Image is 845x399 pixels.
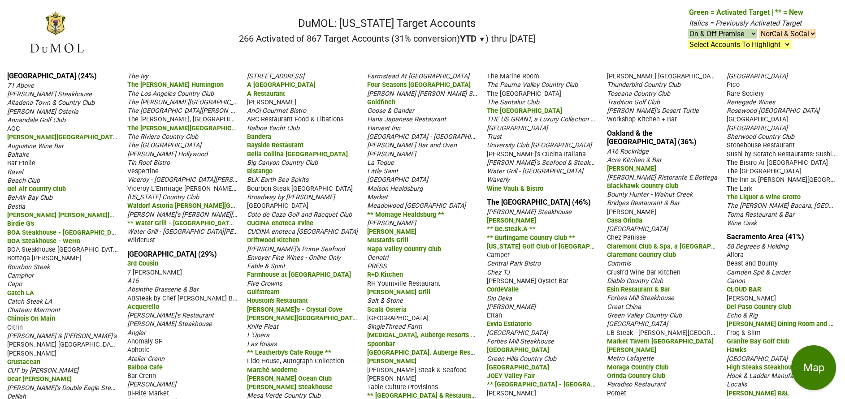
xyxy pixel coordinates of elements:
span: BOA Steakhouse - WeHo [7,237,80,245]
span: Renegade Wines [727,99,775,106]
span: [GEOGRAPHIC_DATA] [487,124,548,132]
span: The [PERSON_NAME] Huntington [127,81,224,89]
span: [GEOGRAPHIC_DATA], Auberge Resorts Collection [367,348,513,356]
span: [PERSON_NAME] Grill [367,288,430,296]
span: Hook & Ladder Manufacturing Co [727,372,823,380]
span: Chez Panisse [607,234,646,241]
span: Absinthe Brasserie & Bar [127,286,199,293]
span: [PERSON_NAME][GEOGRAPHIC_DATA] [247,313,359,322]
span: Great China [607,303,641,311]
img: DuMOL [29,10,85,55]
span: The [PERSON_NAME], [GEOGRAPHIC_DATA] [127,115,254,123]
span: Dear [PERSON_NAME] [7,375,72,383]
span: [PERSON_NAME] [7,350,56,357]
span: [GEOGRAPHIC_DATA] [487,346,549,354]
a: [GEOGRAPHIC_DATA] (29%) [127,250,217,258]
span: The Pauma Valley Country Club [487,81,578,89]
span: The [PERSON_NAME][GEOGRAPHIC_DATA] [127,124,252,132]
span: Chez TJ [487,269,510,276]
span: Green = Activated Target | ** = New [689,8,803,17]
span: Toscana Country Club [607,90,670,98]
span: ** Montage Healdsburg ** [367,211,444,219]
span: Aphotic [127,346,150,354]
span: Bounty Hunter - Walnut Creek [607,191,693,198]
span: A Restaurant [247,90,285,98]
span: Five Crowns [247,280,282,287]
span: Del Paso Country Club [727,303,791,311]
span: Dio Deka [487,295,512,302]
span: Catch Steak LA [7,298,52,305]
span: Allora [727,251,744,259]
span: Envoyer Fine Wines - Online Only [247,254,341,262]
span: Metro Lafayette [607,355,654,362]
span: The [PERSON_NAME][GEOGRAPHIC_DATA] [127,98,250,106]
span: Catch LA [7,289,34,297]
span: Bourbon Steak [7,263,50,271]
span: Market [367,193,388,201]
span: 58 Degrees & Holding [727,243,789,250]
span: [GEOGRAPHIC_DATA] [607,225,668,233]
span: [PERSON_NAME] Steakhouse [7,90,92,98]
span: Waverly [487,176,510,184]
span: CUCINA enoteca Irvine [247,219,313,227]
span: [PERSON_NAME] [727,295,776,302]
span: YTD [460,33,477,44]
span: Bavel [7,168,23,176]
span: CordeValle [487,286,519,293]
span: Beach Club [7,177,40,184]
span: Bel-Air Bay Club [7,194,52,202]
a: [GEOGRAPHIC_DATA] (24%) [7,72,97,80]
span: R+D Kitchen [367,271,403,279]
span: Birdie G's [7,220,34,227]
span: LB Steak - [PERSON_NAME][GEOGRAPHIC_DATA] [607,328,749,337]
span: Driftwood Kitchen [247,236,299,244]
span: Bella Collina [GEOGRAPHIC_DATA] [247,150,348,158]
span: Granite Bay Golf Club [727,338,789,345]
span: Coto de Caza Golf and Racquet Club [247,211,352,219]
span: ** Water Grill - [GEOGRAPHIC_DATA] ** [127,219,243,227]
span: Bar Etoile [7,159,35,167]
span: Atelier Crenn [127,355,165,363]
span: Claremont Club & Spa, a [GEOGRAPHIC_DATA] [607,242,742,250]
span: The [GEOGRAPHIC_DATA] [487,90,561,98]
span: PRESS [367,262,387,270]
span: [PERSON_NAME] [487,217,536,224]
span: Viceroy L'Ermitage [PERSON_NAME][GEOGRAPHIC_DATA] [127,184,295,193]
span: Forbes Mill Steakhouse [607,294,674,302]
span: Blackhawk Country Club [607,182,678,190]
span: [PERSON_NAME] [GEOGRAPHIC_DATA], by [PERSON_NAME] [607,72,780,80]
span: [PERSON_NAME] [367,228,416,236]
span: [PERSON_NAME]'s [PERSON_NAME][GEOGRAPHIC_DATA] [127,210,292,219]
span: 7 [PERSON_NAME] [127,269,182,276]
span: Toma Restaurant & Bar [727,211,794,219]
span: Beast and Bounty [727,260,778,267]
span: Moraga Country Club [607,364,668,371]
span: Meadowood [GEOGRAPHIC_DATA] [367,202,466,210]
span: CUT by [PERSON_NAME] [7,367,78,374]
span: Las Brisas [247,340,277,348]
span: Oenotri [367,254,388,262]
span: Commis [607,260,631,267]
span: Water Grill - [GEOGRAPHIC_DATA] [487,167,583,175]
span: [PERSON_NAME] Ristorante E Bottega [607,174,717,181]
span: Casa Orinda [607,217,642,224]
span: Tradition Golf Club [607,99,660,106]
span: Ettan [487,312,502,319]
span: [PERSON_NAME]'s Desert Turtle [607,107,699,115]
span: SingleThread Farm [367,323,422,330]
span: [PERSON_NAME]'s - Crystal Cove [247,306,342,313]
span: The Los Angeles Country Club [127,90,214,98]
span: [GEOGRAPHIC_DATA] [727,355,788,363]
span: Goose & Gander [367,107,414,115]
span: [GEOGRAPHIC_DATA] [727,124,788,132]
span: The Santaluz Club [487,99,539,106]
span: Diablo Country Club [607,277,663,285]
span: Vespertine [127,167,159,175]
span: High Steaks Steakhouse [727,364,798,371]
span: [GEOGRAPHIC_DATA] - [GEOGRAPHIC_DATA] [367,132,494,141]
span: Citrin [7,324,23,331]
span: Forbes Mill Steakhouse [487,338,554,345]
span: [PERSON_NAME]'s Prime Seafood [247,245,345,253]
span: Bandera [247,133,271,141]
span: [PERSON_NAME] Dining Room and Bar [727,319,839,328]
